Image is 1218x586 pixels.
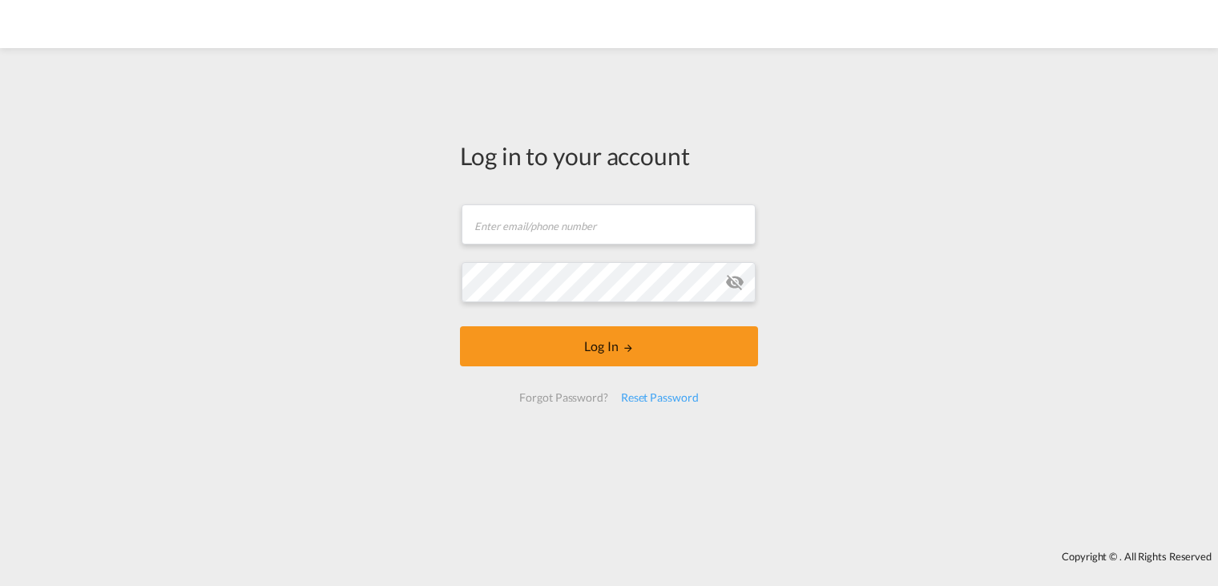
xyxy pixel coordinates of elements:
div: Forgot Password? [513,383,614,412]
input: Enter email/phone number [462,204,756,245]
md-icon: icon-eye-off [725,273,744,292]
div: Log in to your account [460,139,758,172]
div: Reset Password [615,383,705,412]
button: LOGIN [460,326,758,366]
